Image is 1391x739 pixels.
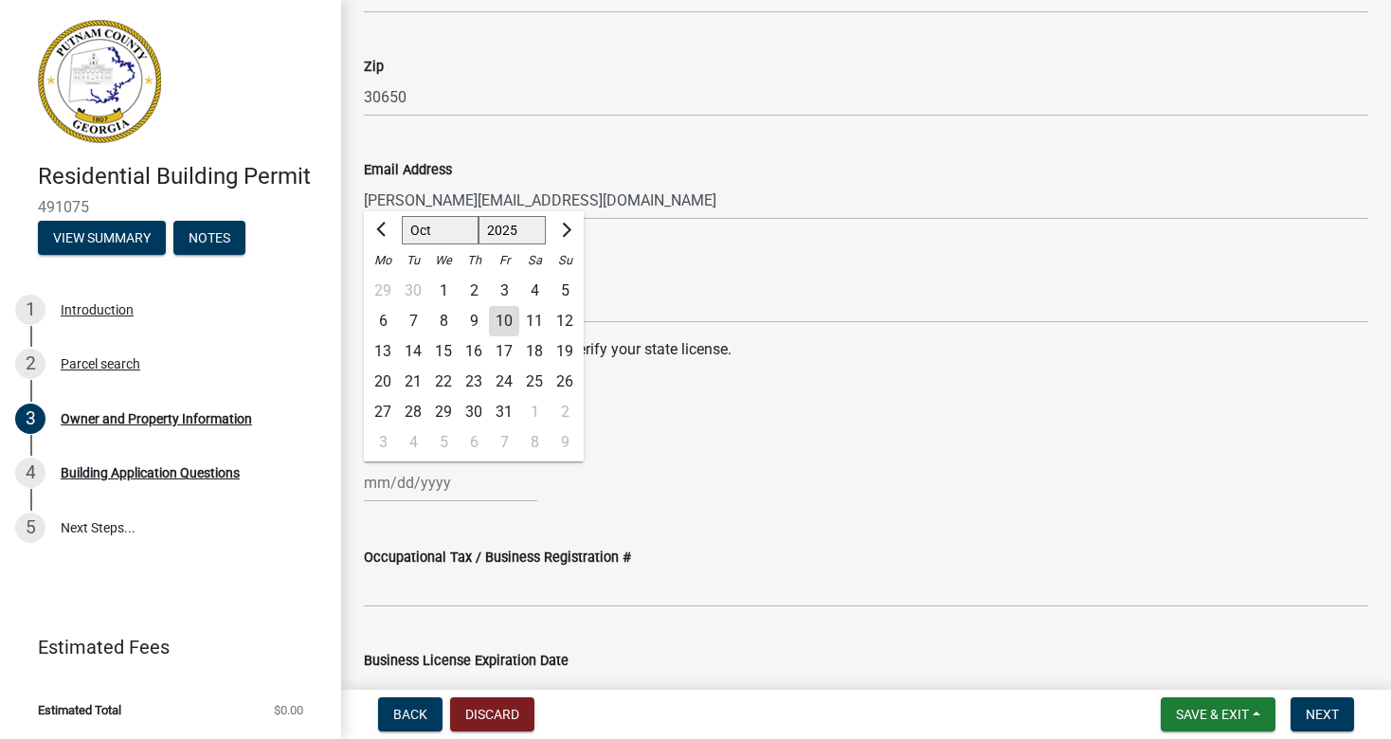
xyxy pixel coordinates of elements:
div: Wednesday, October 22, 2025 [428,367,459,397]
div: 13 [368,336,398,367]
button: View Summary [38,221,166,255]
button: Next [1291,697,1354,731]
div: 2 [550,397,580,427]
div: Tuesday, October 14, 2025 [398,336,428,367]
div: 5 [428,427,459,458]
div: Monday, November 3, 2025 [368,427,398,458]
div: 20 [368,367,398,397]
label: Business License Expiration Date [364,655,569,668]
div: 2 [15,349,45,379]
div: Th [459,245,489,276]
div: Fr [489,245,519,276]
div: Friday, November 7, 2025 [489,427,519,458]
div: 7 [398,306,428,336]
div: 9 [459,306,489,336]
div: 31 [489,397,519,427]
div: Friday, October 31, 2025 [489,397,519,427]
div: 3 [15,404,45,434]
wm-modal-confirm: Notes [173,231,245,246]
div: Parcel search [61,357,140,370]
div: Sunday, October 5, 2025 [550,276,580,306]
div: Wednesday, October 8, 2025 [428,306,459,336]
div: 19 [550,336,580,367]
div: 23 [459,367,489,397]
input: mm/dd/yyyy [364,463,537,502]
div: 28 [398,397,428,427]
div: 10 [489,306,519,336]
div: 29 [368,276,398,306]
div: Saturday, November 8, 2025 [519,427,550,458]
p: Please follow the link below to verify your state license. [364,338,1368,361]
div: 6 [368,306,398,336]
div: Thursday, October 16, 2025 [459,336,489,367]
div: Saturday, October 11, 2025 [519,306,550,336]
div: Mo [368,245,398,276]
span: Save & Exit [1176,707,1249,722]
div: Thursday, October 30, 2025 [459,397,489,427]
div: Sa [519,245,550,276]
div: 15 [428,336,459,367]
div: Monday, October 20, 2025 [368,367,398,397]
wm-modal-confirm: Summary [38,231,166,246]
div: Monday, October 13, 2025 [368,336,398,367]
div: 8 [519,427,550,458]
div: Sunday, October 12, 2025 [550,306,580,336]
div: Wednesday, November 5, 2025 [428,427,459,458]
div: Saturday, October 18, 2025 [519,336,550,367]
span: $0.00 [274,704,303,716]
div: Saturday, October 4, 2025 [519,276,550,306]
div: 1 [15,295,45,325]
div: Tuesday, October 28, 2025 [398,397,428,427]
span: Next [1306,707,1339,722]
div: Su [550,245,580,276]
select: Select year [479,216,547,244]
div: 21 [398,367,428,397]
div: Thursday, October 23, 2025 [459,367,489,397]
img: Putnam County, Georgia [38,20,161,143]
div: 25 [519,367,550,397]
div: 3 [368,427,398,458]
div: Tuesday, October 7, 2025 [398,306,428,336]
button: Notes [173,221,245,255]
div: 6 [459,427,489,458]
div: 17 [489,336,519,367]
div: 5 [550,276,580,306]
label: Zip [364,61,384,74]
div: Friday, October 24, 2025 [489,367,519,397]
div: 7 [489,427,519,458]
div: Saturday, October 25, 2025 [519,367,550,397]
div: 4 [15,458,45,488]
button: Previous month [371,215,394,245]
div: 2 [459,276,489,306]
h4: Residential Building Permit [38,163,326,190]
div: Sunday, November 9, 2025 [550,427,580,458]
label: Occupational Tax / Business Registration # [364,551,631,565]
label: Email Address [364,164,452,177]
div: 27 [368,397,398,427]
button: Discard [450,697,534,731]
div: Tu [398,245,428,276]
div: Tuesday, September 30, 2025 [398,276,428,306]
div: 18 [519,336,550,367]
div: 1 [428,276,459,306]
div: Monday, October 27, 2025 [368,397,398,427]
button: Next month [553,215,576,245]
div: 29 [428,397,459,427]
div: Building Application Questions [61,466,240,479]
input: mm/dd/yyyy [364,672,537,711]
span: Back [393,707,427,722]
button: Save & Exit [1161,697,1275,731]
select: Select month [402,216,479,244]
div: We [428,245,459,276]
div: Sunday, October 26, 2025 [550,367,580,397]
div: Sunday, October 19, 2025 [550,336,580,367]
div: Thursday, November 6, 2025 [459,427,489,458]
div: Thursday, October 9, 2025 [459,306,489,336]
div: Tuesday, November 4, 2025 [398,427,428,458]
div: Wednesday, October 29, 2025 [428,397,459,427]
div: Wednesday, October 15, 2025 [428,336,459,367]
div: Sunday, November 2, 2025 [550,397,580,427]
a: Estimated Fees [15,628,311,666]
div: Introduction [61,303,134,316]
div: 8 [428,306,459,336]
